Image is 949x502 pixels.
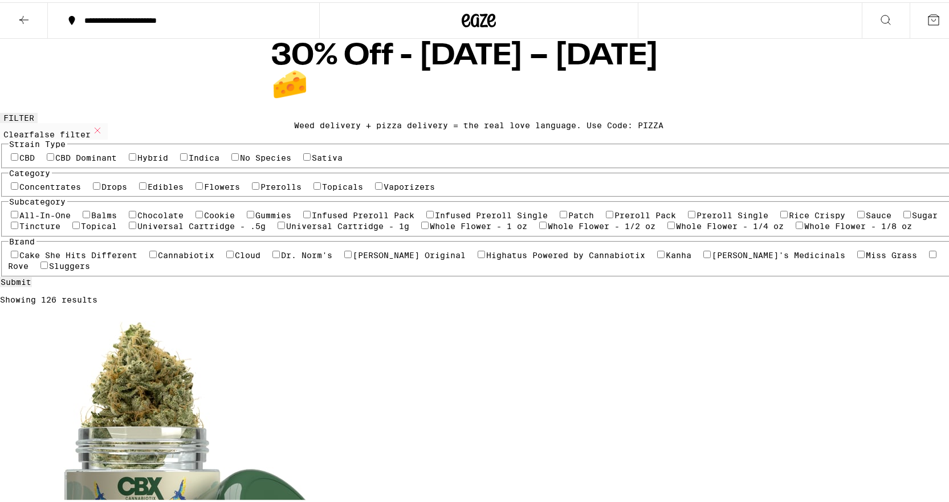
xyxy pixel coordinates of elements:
label: Rice Crispy [789,209,846,218]
label: Indica [189,151,220,160]
label: Sugar [913,209,938,218]
label: Patch [569,209,594,218]
label: Topical [82,219,117,228]
h1: 30% Off - [DATE] – [DATE] 🧀 [271,39,686,99]
label: Preroll Pack [615,209,677,218]
label: Edibles [148,180,184,189]
label: Flowers [205,180,241,189]
label: Gummies [256,209,292,218]
label: Sluggers [50,259,91,268]
label: Whole Flower - 1/2 oz [548,219,656,228]
label: Topicals [323,180,364,189]
label: Whole Flower - 1/4 oz [677,219,784,228]
label: Preroll Single [697,209,769,218]
label: Kanha [666,248,692,258]
label: Miss Grass [866,248,918,258]
label: Whole Flower - 1/8 oz [805,219,913,228]
label: Sauce [866,209,892,218]
label: Tincture [20,219,61,228]
label: Cookie [205,209,235,218]
label: Concentrates [20,180,82,189]
label: [PERSON_NAME] Original [353,248,466,258]
label: Infused Preroll Pack [312,209,415,218]
label: Dr. Norm's [282,248,333,258]
label: Universal Cartridge - .5g [138,219,266,228]
label: Infused Preroll Single [435,209,548,218]
label: Balms [92,209,117,218]
label: Rove [9,259,29,268]
label: Chocolate [138,209,184,218]
div: Weed delivery + pizza delivery = the real love language. Use Code: PIZZA [294,119,663,128]
label: No Species [241,151,292,160]
label: Cake She Hits Different [20,248,138,258]
label: Cannabiotix [158,248,215,258]
legend: Category [9,166,52,176]
legend: Subcategory [9,195,67,204]
legend: Brand [9,235,36,244]
legend: Strain Type [9,137,67,146]
label: Drops [102,180,128,189]
label: Cloud [235,248,261,258]
label: Whole Flower - 1 oz [430,219,528,228]
label: [PERSON_NAME]'s Medicinals [712,248,846,258]
span: Help [26,8,49,18]
label: Universal Cartridge - 1g [287,219,410,228]
label: Highatus Powered by Cannabiotix [487,248,646,258]
label: Prerolls [261,180,302,189]
label: CBD [20,151,35,160]
label: Sativa [312,151,343,160]
label: Vaporizers [384,180,435,189]
label: Hybrid [138,151,169,160]
label: All-In-One [20,209,71,218]
label: CBD Dominant [56,151,117,160]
